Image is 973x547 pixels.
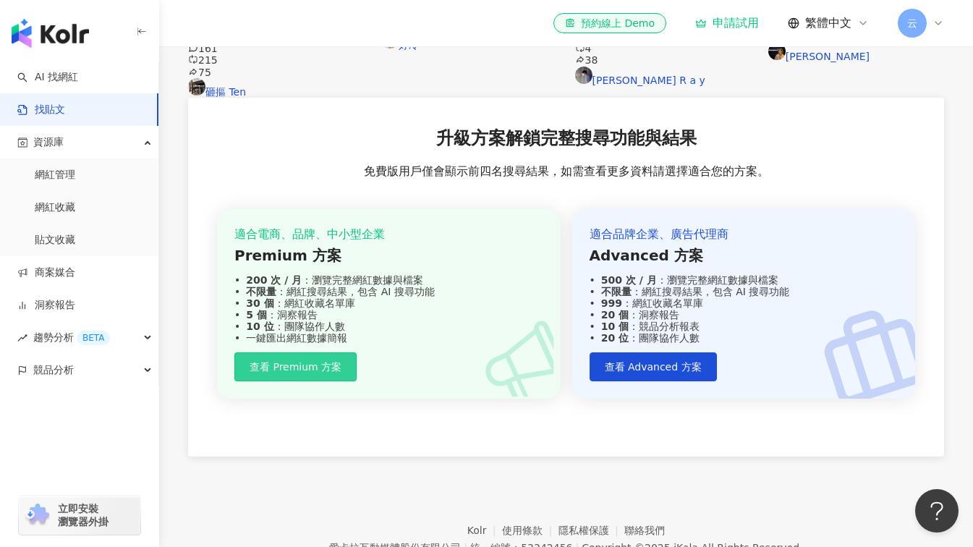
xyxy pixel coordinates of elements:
span: 立即安裝 瀏覽器外掛 [58,502,109,528]
strong: 500 次 / 月 [601,274,657,286]
a: 隱私權保護 [558,525,625,536]
div: ：網紅收藏名單庫 [234,297,543,309]
strong: 10 位 [246,321,273,332]
a: KOL Avatar[PERSON_NAME] R a y [575,67,751,86]
strong: 不限量 [601,286,632,297]
a: 洞察報告 [17,298,75,313]
strong: 10 個 [601,321,629,332]
iframe: Help Scout Beacon - Open [915,489,959,533]
div: Advanced 方案 [590,245,898,266]
img: KOL Avatar [188,78,205,96]
div: ：瀏覽完整網紅數據與檔案 [234,274,543,286]
span: rise [17,333,27,343]
div: Premium 方案 [234,245,543,266]
div: 一鍵匯出網紅數據簡報 [234,332,543,344]
div: ：洞察報告 [234,309,543,321]
div: 215 [188,54,364,66]
span: 趨勢分析 [33,321,110,354]
div: 4 [575,43,751,54]
a: 網紅管理 [35,168,75,182]
a: 申請試用 [695,16,759,30]
strong: 不限量 [246,286,276,297]
div: ：團隊協作人數 [590,332,898,344]
strong: 20 個 [601,309,629,321]
strong: 30 個 [246,297,273,309]
a: 使用條款 [502,525,558,536]
img: KOL Avatar [575,67,592,84]
div: ：團隊協作人數 [234,321,543,332]
a: 網紅收藏 [35,200,75,215]
span: 競品分析 [33,354,74,386]
div: ：洞察報告 [590,309,898,321]
button: 查看 Advanced 方案 [590,352,717,381]
div: 適合品牌企業、廣告代理商 [590,226,898,242]
a: 商案媒合 [17,266,75,280]
span: 資源庫 [33,126,64,158]
a: 找貼文 [17,103,65,117]
img: chrome extension [23,504,51,527]
span: 查看 Premium 方案 [250,361,341,373]
div: 38 [575,54,751,66]
span: 查看 Advanced 方案 [605,361,702,373]
span: 免費版用戶僅會顯示前四名搜尋結果，如需查看更多資料請選擇適合您的方案。 [364,164,769,179]
div: ：網紅收藏名單庫 [590,297,898,309]
div: 75 [188,67,364,78]
strong: 999 [601,297,622,309]
img: logo [12,19,89,48]
img: KOL Avatar [768,43,786,60]
div: ：網紅搜尋結果，包含 AI 搜尋功能 [234,286,543,297]
a: searchAI 找網紅 [17,70,78,85]
div: ：競品分析報表 [590,321,898,332]
span: 云 [907,15,917,31]
a: 聯絡我們 [624,525,665,536]
div: 適合電商、品牌、中小型企業 [234,226,543,242]
strong: 5 個 [246,309,267,321]
strong: 200 次 / 月 [246,274,302,286]
button: 查看 Premium 方案 [234,352,357,381]
div: ：網紅搜尋結果，包含 AI 搜尋功能 [590,286,898,297]
span: 繁體中文 [805,15,851,31]
div: 161 [188,43,364,54]
a: 貼文收藏 [35,233,75,247]
a: Kolr [467,525,502,536]
span: 升級方案解鎖完整搜尋功能與結果 [436,127,697,151]
a: chrome extension立即安裝 瀏覽器外掛 [19,496,140,535]
div: 預約線上 Demo [565,16,655,30]
a: 預約線上 Demo [553,13,666,33]
strong: 20 位 [601,332,629,344]
div: ：瀏覽完整網紅數據與檔案 [590,274,898,286]
a: KOL Avatar[PERSON_NAME] [768,43,944,62]
a: KOL Avatar砸摳 Ten [188,78,364,98]
div: BETA [77,331,110,345]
